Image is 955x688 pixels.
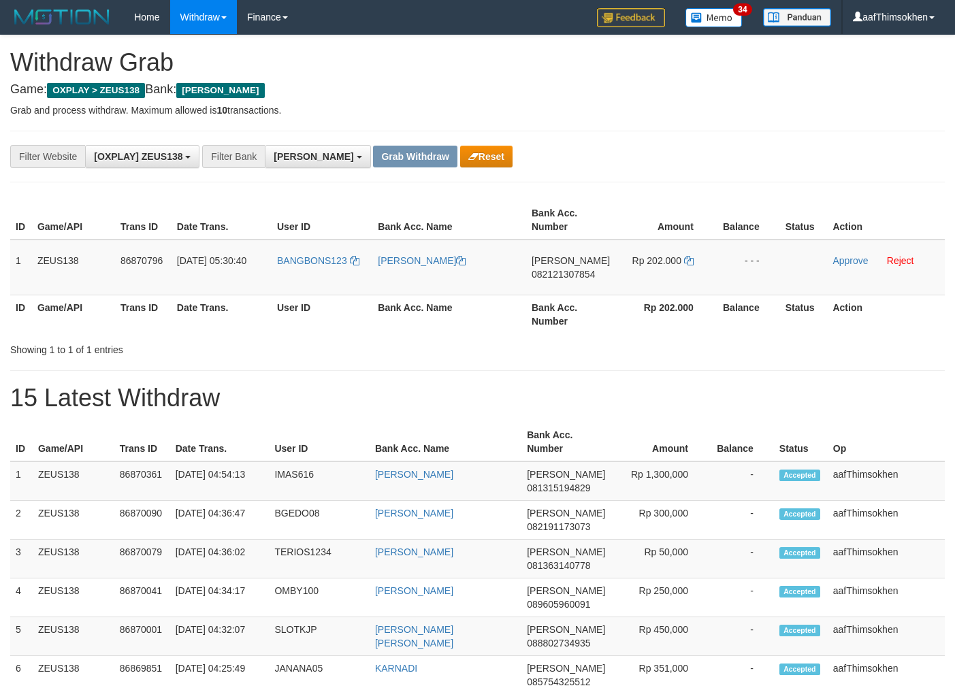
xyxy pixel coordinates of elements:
[375,508,453,519] a: [PERSON_NAME]
[684,255,694,266] a: Copy 202000 to clipboard
[10,423,33,461] th: ID
[532,269,595,280] span: Copy 082121307854 to clipboard
[527,676,590,687] span: Copy 085754325512 to clipboard
[527,663,605,674] span: [PERSON_NAME]
[526,201,615,240] th: Bank Acc. Number
[779,547,820,559] span: Accepted
[709,501,774,540] td: -
[526,295,615,333] th: Bank Acc. Number
[269,540,370,578] td: TERIOS1234
[828,423,945,461] th: Op
[779,586,820,597] span: Accepted
[372,295,526,333] th: Bank Acc. Name
[32,201,115,240] th: Game/API
[611,540,709,578] td: Rp 50,000
[709,461,774,501] td: -
[597,8,665,27] img: Feedback.jpg
[10,83,945,97] h4: Game: Bank:
[527,585,605,596] span: [PERSON_NAME]
[828,617,945,656] td: aafThimsokhen
[828,461,945,501] td: aafThimsokhen
[33,578,114,617] td: ZEUS138
[274,151,353,162] span: [PERSON_NAME]
[32,295,115,333] th: Game/API
[779,470,820,481] span: Accepted
[370,423,521,461] th: Bank Acc. Name
[780,295,828,333] th: Status
[120,255,163,266] span: 86870796
[114,501,170,540] td: 86870090
[272,295,372,333] th: User ID
[269,423,370,461] th: User ID
[269,578,370,617] td: OMBY100
[10,461,33,501] td: 1
[685,8,743,27] img: Button%20Memo.svg
[10,103,945,117] p: Grab and process withdraw. Maximum allowed is transactions.
[170,617,270,656] td: [DATE] 04:32:07
[780,201,828,240] th: Status
[611,461,709,501] td: Rp 1,300,000
[170,501,270,540] td: [DATE] 04:36:47
[33,423,114,461] th: Game/API
[779,625,820,636] span: Accepted
[10,201,32,240] th: ID
[527,599,590,610] span: Copy 089605960091 to clipboard
[709,540,774,578] td: -
[269,501,370,540] td: BGEDO08
[774,423,828,461] th: Status
[265,145,370,168] button: [PERSON_NAME]
[827,201,945,240] th: Action
[714,201,780,240] th: Balance
[733,3,751,16] span: 34
[611,501,709,540] td: Rp 300,000
[527,546,605,557] span: [PERSON_NAME]
[709,578,774,617] td: -
[763,8,831,27] img: panduan.png
[269,461,370,501] td: IMAS616
[372,201,526,240] th: Bank Acc. Name
[114,578,170,617] td: 86870041
[272,201,372,240] th: User ID
[378,255,466,266] a: [PERSON_NAME]
[33,540,114,578] td: ZEUS138
[611,617,709,656] td: Rp 450,000
[114,617,170,656] td: 86870001
[527,521,590,532] span: Copy 082191173073 to clipboard
[714,240,780,295] td: - - -
[832,255,868,266] a: Approve
[170,578,270,617] td: [DATE] 04:34:17
[615,295,714,333] th: Rp 202.000
[170,423,270,461] th: Date Trans.
[202,145,265,168] div: Filter Bank
[115,201,172,240] th: Trans ID
[10,540,33,578] td: 3
[114,461,170,501] td: 86870361
[527,638,590,649] span: Copy 088802734935 to clipboard
[521,423,611,461] th: Bank Acc. Number
[375,546,453,557] a: [PERSON_NAME]
[10,501,33,540] td: 2
[527,624,605,635] span: [PERSON_NAME]
[709,423,774,461] th: Balance
[460,146,513,167] button: Reset
[632,255,681,266] span: Rp 202.000
[33,461,114,501] td: ZEUS138
[709,617,774,656] td: -
[527,482,590,493] span: Copy 081315194829 to clipboard
[10,338,388,357] div: Showing 1 to 1 of 1 entries
[887,255,914,266] a: Reject
[10,295,32,333] th: ID
[33,501,114,540] td: ZEUS138
[32,240,115,295] td: ZEUS138
[172,295,272,333] th: Date Trans.
[828,540,945,578] td: aafThimsokhen
[527,469,605,480] span: [PERSON_NAME]
[114,423,170,461] th: Trans ID
[10,240,32,295] td: 1
[176,83,264,98] span: [PERSON_NAME]
[373,146,457,167] button: Grab Withdraw
[779,508,820,520] span: Accepted
[85,145,199,168] button: [OXPLAY] ZEUS138
[611,423,709,461] th: Amount
[277,255,359,266] a: BANGBONS123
